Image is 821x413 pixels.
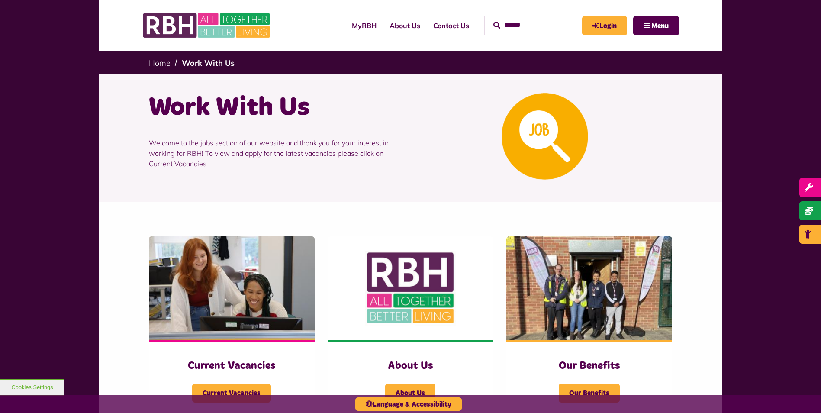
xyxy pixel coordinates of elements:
[502,93,588,180] img: Looking For A Job
[345,359,476,373] h3: About Us
[345,14,383,37] a: MyRBH
[385,384,435,403] span: About Us
[383,14,427,37] a: About Us
[524,359,655,373] h3: Our Benefits
[582,16,627,35] a: MyRBH
[559,384,620,403] span: Our Benefits
[149,236,315,340] img: IMG 1470
[149,125,404,182] p: Welcome to the jobs section of our website and thank you for your interest in working for RBH! To...
[142,9,272,42] img: RBH
[651,23,669,29] span: Menu
[427,14,476,37] a: Contact Us
[166,359,297,373] h3: Current Vacancies
[506,236,672,340] img: Dropinfreehold2
[149,91,404,125] h1: Work With Us
[782,374,821,413] iframe: Netcall Web Assistant for live chat
[192,384,271,403] span: Current Vacancies
[328,236,493,340] img: RBH Logo Social Media 480X360 (1)
[149,58,171,68] a: Home
[355,397,462,411] button: Language & Accessibility
[182,58,235,68] a: Work With Us
[633,16,679,35] button: Navigation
